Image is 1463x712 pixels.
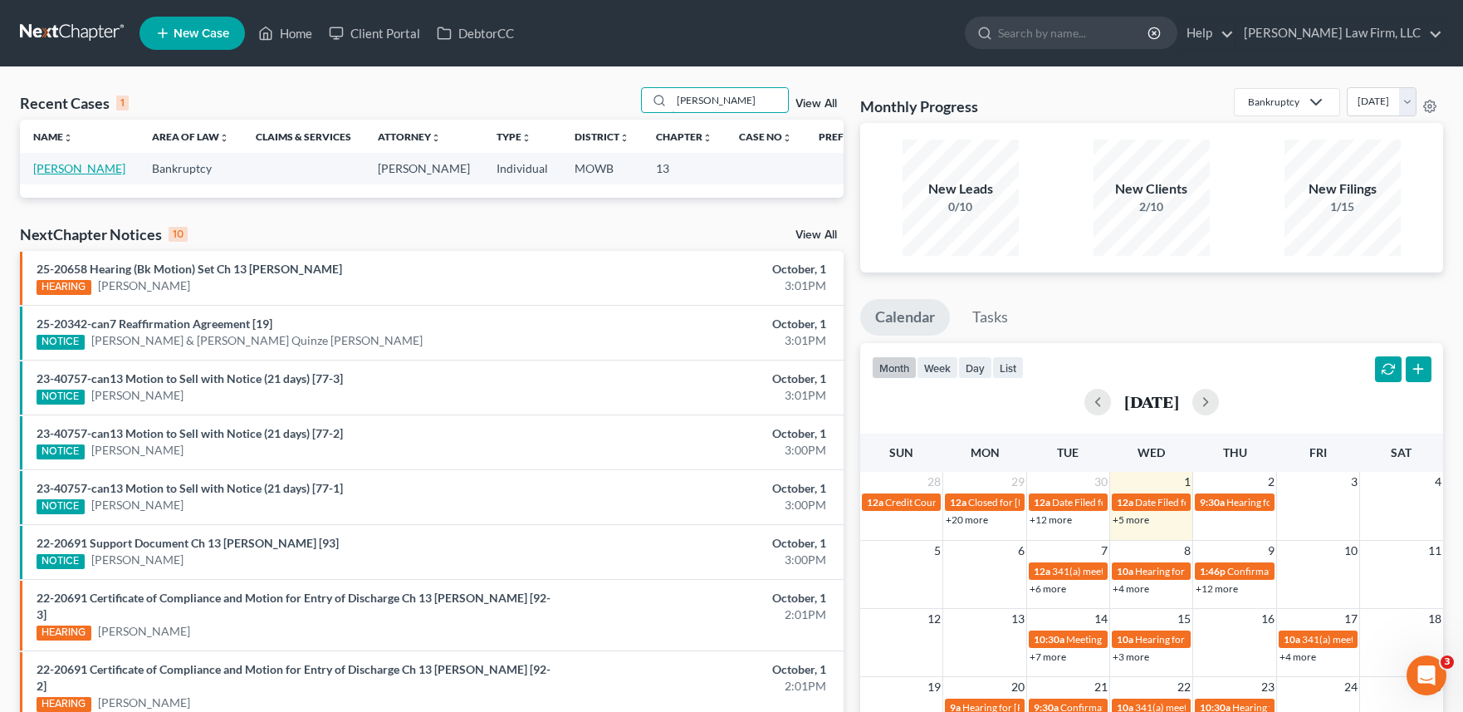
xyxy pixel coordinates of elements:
span: 1 [1182,472,1192,492]
span: Sat [1391,445,1412,459]
span: 6 [1016,541,1026,561]
a: Chapterunfold_more [656,130,712,143]
i: unfold_more [431,133,441,143]
a: +20 more [946,513,988,526]
span: 10:30a [1034,633,1064,646]
span: Confirmation hearing for Apple Central KC [1227,565,1412,577]
span: 18 [1426,609,1443,629]
a: +5 more [1113,513,1149,526]
a: DebtorCC [428,18,522,48]
span: 20 [1010,677,1026,697]
span: Meeting of Creditors for [PERSON_NAME] [1066,633,1250,646]
span: 22 [1176,677,1192,697]
span: Sun [889,445,913,459]
a: Districtunfold_more [575,130,629,143]
div: 3:01PM [575,332,827,349]
span: Thu [1223,445,1247,459]
div: New Filings [1284,179,1401,199]
a: [PERSON_NAME] [91,387,183,404]
a: Attorneyunfold_more [378,130,441,143]
span: 17 [1343,609,1359,629]
span: 15 [1176,609,1192,629]
span: 23 [1260,677,1276,697]
div: HEARING [37,626,91,641]
span: 12a [1034,565,1050,577]
span: 19 [926,677,942,697]
span: 10a [1117,633,1133,646]
span: 4 [1433,472,1443,492]
span: 29 [1010,472,1026,492]
button: day [958,356,992,379]
a: [PERSON_NAME] [91,442,183,459]
span: 12a [950,496,966,508]
span: 30 [1093,472,1109,492]
a: 23-40757-can13 Motion to Sell with Notice (21 days) [77-1] [37,481,343,495]
a: 25-20658 Hearing (Bk Motion) Set Ch 13 [PERSON_NAME] [37,262,342,276]
div: October, 1 [575,590,827,606]
a: [PERSON_NAME] [98,277,190,294]
div: October, 1 [575,261,827,277]
td: 13 [643,153,726,184]
span: 21 [1093,677,1109,697]
a: View All [795,98,837,110]
div: NOTICE [37,444,85,459]
span: 7 [1099,541,1109,561]
input: Search by name... [672,88,788,112]
iframe: Intercom live chat [1407,656,1446,695]
i: unfold_more [521,133,531,143]
div: NextChapter Notices [20,224,188,244]
i: unfold_more [782,133,792,143]
span: 10a [1117,565,1133,577]
span: Tue [1057,445,1079,459]
h2: [DATE] [1124,393,1179,410]
span: 11 [1426,541,1443,561]
span: 2 [1266,472,1276,492]
a: +12 more [1030,513,1072,526]
a: Client Portal [320,18,428,48]
a: Tasks [957,299,1023,336]
div: NOTICE [37,499,85,514]
div: 3:00PM [575,552,827,568]
a: [PERSON_NAME] Law Firm, LLC [1235,18,1442,48]
a: 25-20342-can7 Reaffirmation Agreement [19] [37,317,272,331]
span: 10a [1284,633,1300,646]
i: unfold_more [619,133,629,143]
a: [PERSON_NAME] & [PERSON_NAME] Quinze [PERSON_NAME] [91,332,423,349]
div: HEARING [37,697,91,712]
div: 3:00PM [575,442,827,459]
span: 9 [1266,541,1276,561]
div: October, 1 [575,535,827,552]
a: [PERSON_NAME] [91,552,183,568]
td: Bankruptcy [139,153,242,184]
div: 0/10 [903,199,1019,215]
td: [PERSON_NAME] [365,153,483,184]
span: Hearing for [PERSON_NAME] [1135,633,1265,646]
a: [PERSON_NAME] [91,497,183,513]
div: October, 1 [575,480,827,497]
input: Search by name... [998,17,1150,48]
a: +7 more [1030,651,1066,663]
span: Mon [971,445,1000,459]
a: View All [795,229,837,241]
span: Hearing for Bar K Holdings, LLC [1135,565,1272,577]
a: +12 more [1196,582,1238,595]
a: +4 more [1113,582,1149,595]
div: 2:01PM [575,606,827,623]
a: [PERSON_NAME] [33,161,125,175]
span: 8 [1182,541,1192,561]
button: month [872,356,917,379]
span: Wed [1138,445,1165,459]
i: unfold_more [63,133,73,143]
a: Area of Lawunfold_more [152,130,229,143]
a: Home [250,18,320,48]
span: 16 [1260,609,1276,629]
div: New Leads [903,179,1019,199]
span: 3 [1349,472,1359,492]
th: Claims & Services [242,120,365,153]
a: [PERSON_NAME] [98,623,190,640]
span: 9:30a [1200,496,1225,508]
span: 12 [926,609,942,629]
span: 24 [1343,677,1359,697]
div: 2:01PM [575,678,827,695]
div: Bankruptcy [1248,95,1299,109]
